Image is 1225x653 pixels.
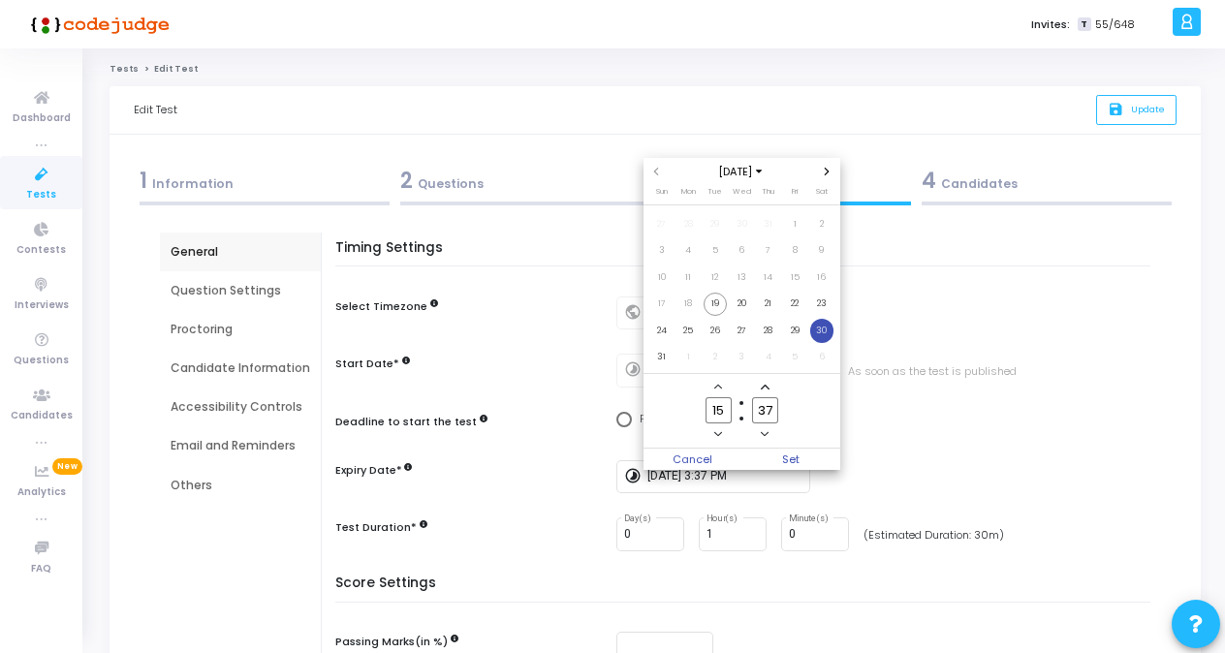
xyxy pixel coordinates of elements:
[656,186,668,197] span: Sun
[808,318,835,345] td: August 30, 2025
[702,185,729,204] th: Tuesday
[676,239,701,264] span: 4
[710,379,727,395] button: Add a hour
[730,265,754,290] span: 13
[650,265,675,290] span: 10
[757,346,781,370] span: 4
[808,185,835,204] th: Saturday
[808,291,835,318] td: August 23, 2025
[782,185,809,204] th: Friday
[792,186,798,197] span: Fri
[648,344,675,371] td: August 31, 2025
[702,237,729,264] td: August 5, 2025
[810,346,834,370] span: 6
[762,186,774,197] span: Thu
[810,265,834,290] span: 16
[704,239,728,264] span: 5
[730,239,754,264] span: 6
[810,239,834,264] span: 9
[782,237,809,264] td: August 8, 2025
[729,185,756,204] th: Wednesday
[733,186,751,197] span: Wed
[783,346,807,370] span: 5
[783,212,807,236] span: 1
[808,237,835,264] td: August 9, 2025
[704,319,728,343] span: 26
[702,344,729,371] td: September 2, 2025
[676,212,701,236] span: 28
[702,264,729,292] td: August 12, 2025
[755,318,782,345] td: August 28, 2025
[730,293,754,317] span: 20
[757,426,773,443] button: Minus a minute
[704,212,728,236] span: 29
[676,265,701,290] span: 11
[644,449,742,470] button: Cancel
[755,211,782,238] td: July 31, 2025
[729,237,756,264] td: August 6, 2025
[702,318,729,345] td: August 26, 2025
[783,293,807,317] span: 22
[676,346,701,370] span: 1
[648,264,675,292] td: August 10, 2025
[648,164,665,180] button: Previous month
[650,319,675,343] span: 24
[675,264,703,292] td: August 11, 2025
[650,293,675,317] span: 17
[755,264,782,292] td: August 14, 2025
[675,344,703,371] td: September 1, 2025
[676,319,701,343] span: 25
[729,264,756,292] td: August 13, 2025
[782,211,809,238] td: August 1, 2025
[676,293,701,317] span: 18
[783,239,807,264] span: 8
[704,265,728,290] span: 12
[757,239,781,264] span: 7
[810,293,834,317] span: 23
[648,291,675,318] td: August 17, 2025
[741,449,840,470] button: Set
[650,212,675,236] span: 27
[810,212,834,236] span: 2
[808,264,835,292] td: August 16, 2025
[650,239,675,264] span: 3
[648,185,675,204] th: Sunday
[783,319,807,343] span: 29
[713,164,770,180] span: [DATE]
[757,265,781,290] span: 14
[757,379,773,395] button: Add a minute
[730,212,754,236] span: 30
[702,291,729,318] td: August 19, 2025
[783,265,807,290] span: 15
[808,344,835,371] td: September 6, 2025
[782,264,809,292] td: August 15, 2025
[810,319,834,343] span: 30
[755,344,782,371] td: September 4, 2025
[755,185,782,204] th: Thursday
[819,164,835,180] button: Next month
[816,186,828,197] span: Sat
[757,293,781,317] span: 21
[755,291,782,318] td: August 21, 2025
[675,237,703,264] td: August 4, 2025
[675,291,703,318] td: August 18, 2025
[648,237,675,264] td: August 3, 2025
[648,211,675,238] td: July 27, 2025
[707,186,722,197] span: Tue
[650,346,675,370] span: 31
[704,293,728,317] span: 19
[675,318,703,345] td: August 25, 2025
[729,318,756,345] td: August 27, 2025
[757,319,781,343] span: 28
[729,211,756,238] td: July 30, 2025
[704,346,728,370] span: 2
[782,291,809,318] td: August 22, 2025
[782,344,809,371] td: September 5, 2025
[713,164,770,180] button: Choose month and year
[782,318,809,345] td: August 29, 2025
[757,212,781,236] span: 31
[729,291,756,318] td: August 20, 2025
[675,185,703,204] th: Monday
